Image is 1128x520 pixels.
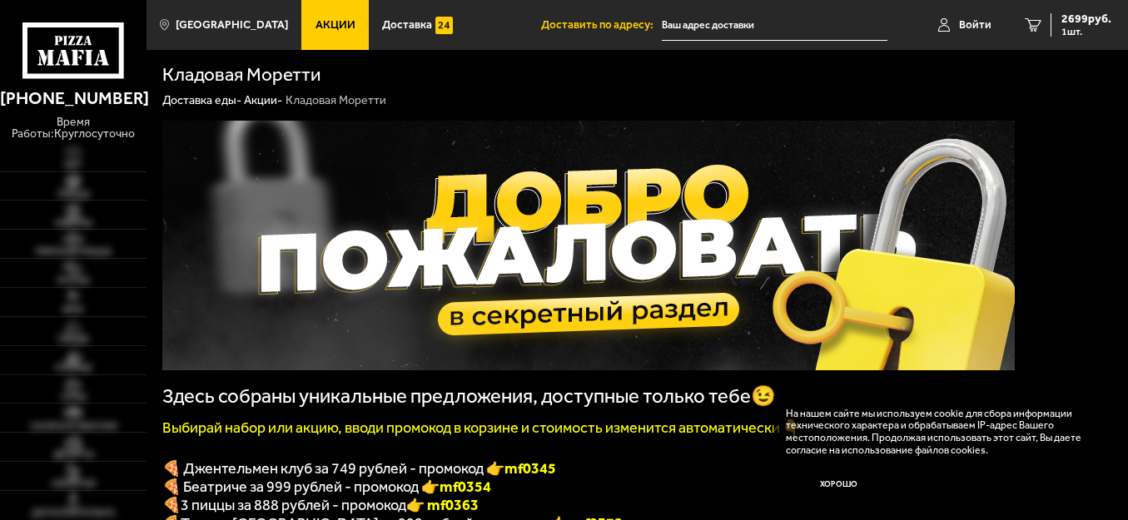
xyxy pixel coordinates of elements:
[541,19,662,31] span: Доставить по адресу:
[162,418,801,437] font: Выбирай набор или акцию, вводи промокод в корзине и стоимость изменится автоматически 👇
[162,478,491,496] span: 🍕 Беатриче за 999 рублей - промокод 👉
[181,496,406,514] span: 3 пиццы за 888 рублей - промокод
[316,19,355,31] span: Акции
[162,459,556,478] span: 🍕 Джентельмен клуб за 749 рублей - промокод 👉
[406,496,479,514] font: 👉 mf0363
[382,19,432,31] span: Доставка
[440,478,491,496] b: mf0354
[162,93,241,107] a: Доставка еды-
[244,93,282,107] a: Акции-
[435,17,453,34] img: 15daf4d41897b9f0e9f617042186c801.svg
[786,468,892,503] button: Хорошо
[1061,13,1111,25] span: 2699 руб.
[504,459,556,478] b: mf0345
[162,66,321,85] h1: Кладовая Моретти
[662,10,887,41] input: Ваш адрес доставки
[1061,27,1111,37] span: 1 шт.
[786,408,1091,457] p: На нашем сайте мы используем cookie для сбора информации технического характера и обрабатываем IP...
[162,496,181,514] font: 🍕
[959,19,991,31] span: Войти
[162,121,1015,370] img: 1024x1024
[286,93,386,108] div: Кладовая Моретти
[162,384,776,408] span: Здесь собраны уникальные предложения, доступные только тебе😉
[176,19,288,31] span: [GEOGRAPHIC_DATA]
